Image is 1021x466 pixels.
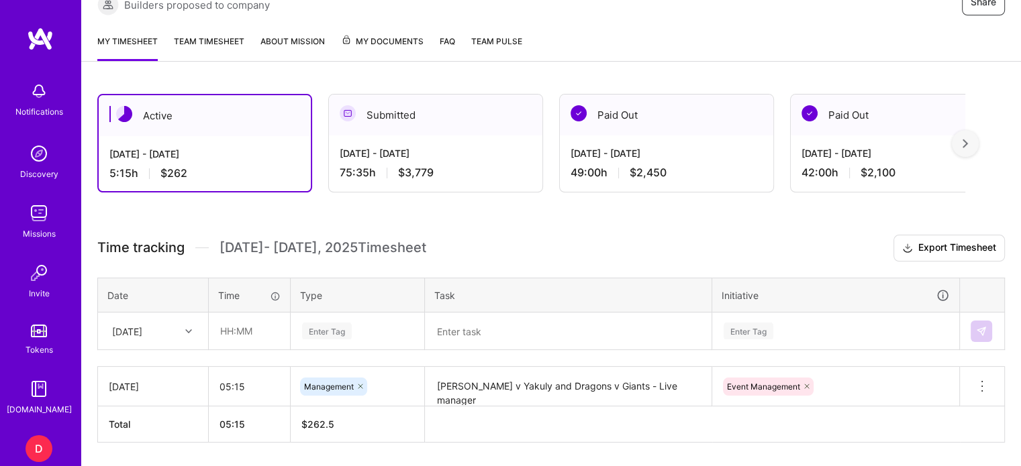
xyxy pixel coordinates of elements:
div: [DATE] - [DATE] [109,147,300,161]
th: Date [98,278,209,312]
img: bell [26,78,52,105]
a: Team Pulse [471,34,522,61]
a: D [22,435,56,462]
img: Invite [26,259,52,286]
div: D [26,435,52,462]
img: logo [27,27,54,51]
div: Enter Tag [724,321,773,341]
img: guide book [26,375,52,402]
div: Invite [29,286,50,300]
th: Type [291,278,425,312]
a: About Mission [260,34,325,61]
img: Paid Out [801,105,818,121]
img: tokens [31,325,47,337]
div: Submitted [329,95,542,135]
img: discovery [26,140,52,167]
a: My Documents [341,34,424,61]
img: teamwork [26,200,52,227]
th: Task [425,278,712,312]
div: Notifications [15,105,63,119]
span: $ 262.5 [301,418,334,430]
div: [DATE] [109,380,197,394]
div: Tokens [26,343,53,357]
div: Paid Out [791,95,1004,135]
th: 05:15 [209,406,291,443]
div: Initiative [722,288,950,303]
div: Active [99,95,311,136]
span: Team Pulse [471,36,522,46]
div: Discovery [20,167,58,181]
div: 49:00 h [571,166,763,180]
div: 42:00 h [801,166,993,180]
img: right [963,139,968,148]
div: [DATE] - [DATE] [571,146,763,160]
div: [DATE] - [DATE] [801,146,993,160]
span: $3,779 [398,166,434,180]
div: [DOMAIN_NAME] [7,402,72,416]
img: Submit [976,326,987,337]
input: HH:MM [209,313,289,349]
div: 5:15 h [109,166,300,180]
div: Missions [23,227,56,241]
i: icon Chevron [185,328,192,335]
a: FAQ [440,34,455,61]
span: $262 [160,166,187,180]
i: icon Download [902,241,913,255]
span: Time tracking [97,239,185,256]
div: 75:35 h [340,166,532,180]
button: Export Timesheet [893,235,1005,261]
img: Submitted [340,105,356,121]
th: Total [98,406,209,443]
a: Team timesheet [174,34,244,61]
div: [DATE] - [DATE] [340,146,532,160]
div: [DATE] [112,324,142,338]
img: Active [116,106,132,122]
span: Management [304,382,354,392]
div: Time [218,288,281,302]
span: $2,450 [630,166,667,180]
input: HH:MM [209,369,290,404]
span: $2,100 [861,166,895,180]
a: My timesheet [97,34,158,61]
textarea: [PERSON_NAME] v Yakuly and Dragons v Giants - Live manager [426,368,710,405]
span: [DATE] - [DATE] , 2025 Timesheet [220,239,426,256]
div: Paid Out [560,95,773,135]
img: Paid Out [571,105,587,121]
div: Enter Tag [302,321,352,341]
span: My Documents [341,34,424,49]
span: Event Management [727,382,800,392]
